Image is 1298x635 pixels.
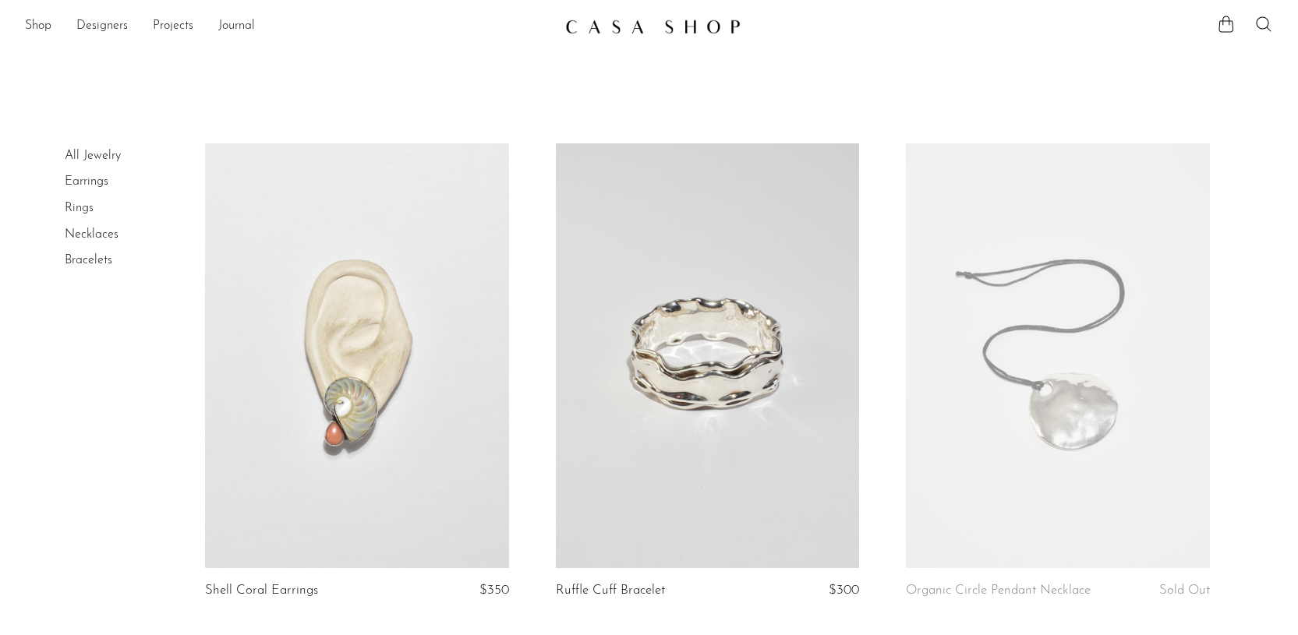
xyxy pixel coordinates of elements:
a: Earrings [65,175,108,188]
a: Organic Circle Pendant Necklace [906,584,1091,598]
nav: Desktop navigation [25,13,553,40]
a: Designers [76,16,128,37]
span: $350 [479,584,509,597]
a: Shell Coral Earrings [205,584,318,598]
a: Projects [153,16,193,37]
span: Sold Out [1159,584,1210,597]
span: $300 [829,584,859,597]
ul: NEW HEADER MENU [25,13,553,40]
a: Necklaces [65,228,118,241]
a: Rings [65,202,94,214]
a: Ruffle Cuff Bracelet [556,584,665,598]
a: All Jewelry [65,150,121,162]
a: Bracelets [65,254,112,266]
a: Journal [218,16,255,37]
a: Shop [25,16,51,37]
